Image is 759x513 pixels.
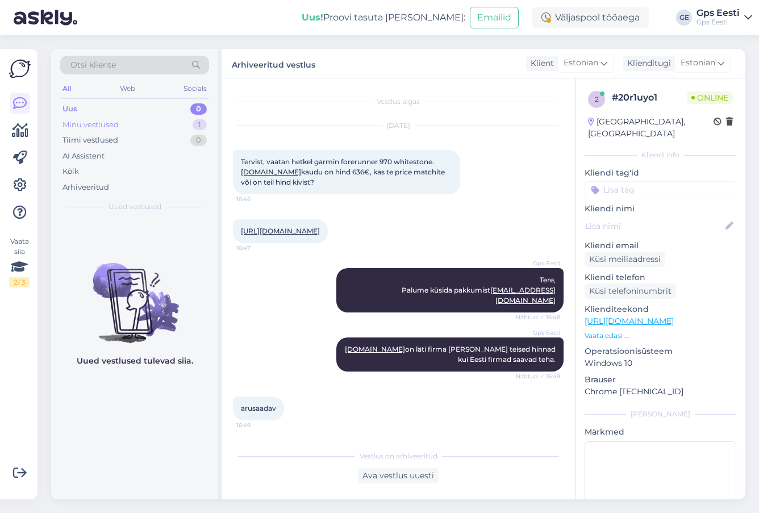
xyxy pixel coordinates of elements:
[241,227,320,235] a: [URL][DOMAIN_NAME]
[345,345,557,364] span: on läti firma [PERSON_NAME] teised hinnad kui Eesti firmad saavad teha.
[532,7,649,28] div: Väljaspool tööaega
[585,386,736,398] p: Chrome [TECHNICAL_ID]
[236,244,279,252] span: 16:47
[109,202,161,212] span: Uued vestlused
[302,11,465,24] div: Proovi tasuta [PERSON_NAME]:
[232,56,315,71] label: Arhiveeritud vestlus
[118,81,137,96] div: Web
[585,167,736,179] p: Kliendi tag'id
[697,9,740,18] div: Gps Eesti
[190,103,207,115] div: 0
[585,150,736,160] div: Kliendi info
[585,252,665,267] div: Küsi meiliaadressi
[470,7,519,28] button: Emailid
[623,57,671,69] div: Klienditugi
[585,272,736,283] p: Kliendi telefon
[190,135,207,146] div: 0
[516,372,560,381] span: Nähtud ✓ 16:49
[585,426,736,438] p: Märkmed
[241,168,301,176] a: [DOMAIN_NAME]
[585,316,674,326] a: [URL][DOMAIN_NAME]
[9,277,30,287] div: 2 / 3
[585,345,736,357] p: Operatsioonisüsteem
[585,283,676,299] div: Küsi telefoninumbrit
[585,181,736,198] input: Lisa tag
[345,345,405,353] a: [DOMAIN_NAME]
[518,259,560,268] span: Gps Eesti
[585,240,736,252] p: Kliendi email
[585,331,736,341] p: Vaata edasi ...
[236,195,279,203] span: 16:46
[360,451,437,461] span: Vestlus on arhiveeritud
[490,286,556,305] a: [EMAIL_ADDRESS][DOMAIN_NAME]
[241,404,276,412] span: arusaadav
[51,243,218,345] img: No chats
[241,157,447,186] span: Tervist, vaatan hetkel garmin forerunner 970 whitestone. kaudu on hind 636€, kas te price matchit...
[526,57,554,69] div: Klient
[595,95,599,103] span: 2
[697,9,752,27] a: Gps EestiGps Eesti
[585,357,736,369] p: Windows 10
[62,119,119,131] div: Minu vestlused
[676,10,692,26] div: GE
[181,81,209,96] div: Socials
[588,116,714,140] div: [GEOGRAPHIC_DATA], [GEOGRAPHIC_DATA]
[9,58,31,80] img: Askly Logo
[697,18,740,27] div: Gps Eesti
[62,166,79,177] div: Kõik
[62,182,109,193] div: Arhiveeritud
[193,119,207,131] div: 1
[62,135,118,146] div: Tiimi vestlused
[585,203,736,215] p: Kliendi nimi
[516,313,560,322] span: Nähtud ✓ 16:48
[687,91,733,104] span: Online
[564,57,598,69] span: Estonian
[612,91,687,105] div: # 20r1uyo1
[233,120,564,131] div: [DATE]
[62,151,105,162] div: AI Assistent
[302,12,323,23] b: Uus!
[60,81,73,96] div: All
[518,328,560,337] span: Gps Eesti
[77,355,193,367] p: Uued vestlused tulevad siia.
[233,97,564,107] div: Vestlus algas
[70,59,116,71] span: Otsi kliente
[358,468,439,483] div: Ava vestlus uuesti
[585,409,736,419] div: [PERSON_NAME]
[585,374,736,386] p: Brauser
[9,236,30,287] div: Vaata siia
[236,421,279,429] span: 16:49
[402,276,556,305] span: Tere, Palume küsida pakkumist
[585,303,736,315] p: Klienditeekond
[681,57,715,69] span: Estonian
[62,103,77,115] div: Uus
[585,220,723,232] input: Lisa nimi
